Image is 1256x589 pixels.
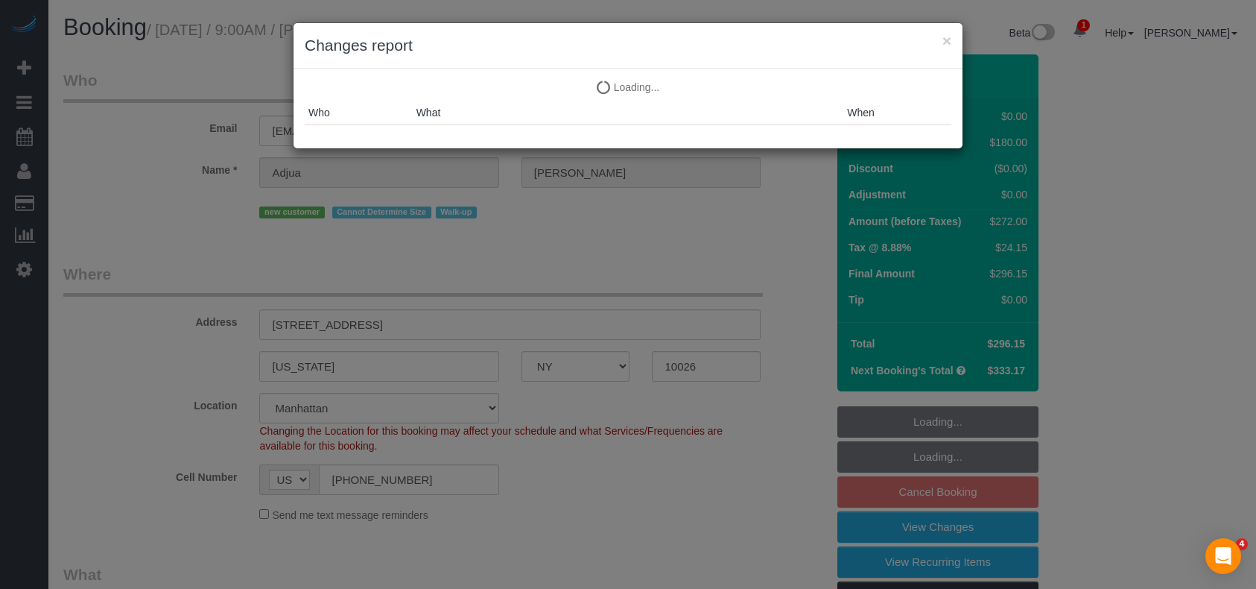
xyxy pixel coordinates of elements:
button: × [942,33,951,48]
h3: Changes report [305,34,951,57]
sui-modal: Changes report [294,23,962,148]
div: Open Intercom Messenger [1205,538,1241,574]
th: Who [305,101,413,125]
span: 4 [1236,538,1248,550]
th: What [413,101,844,125]
p: Loading... [305,80,951,95]
th: When [843,101,951,125]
